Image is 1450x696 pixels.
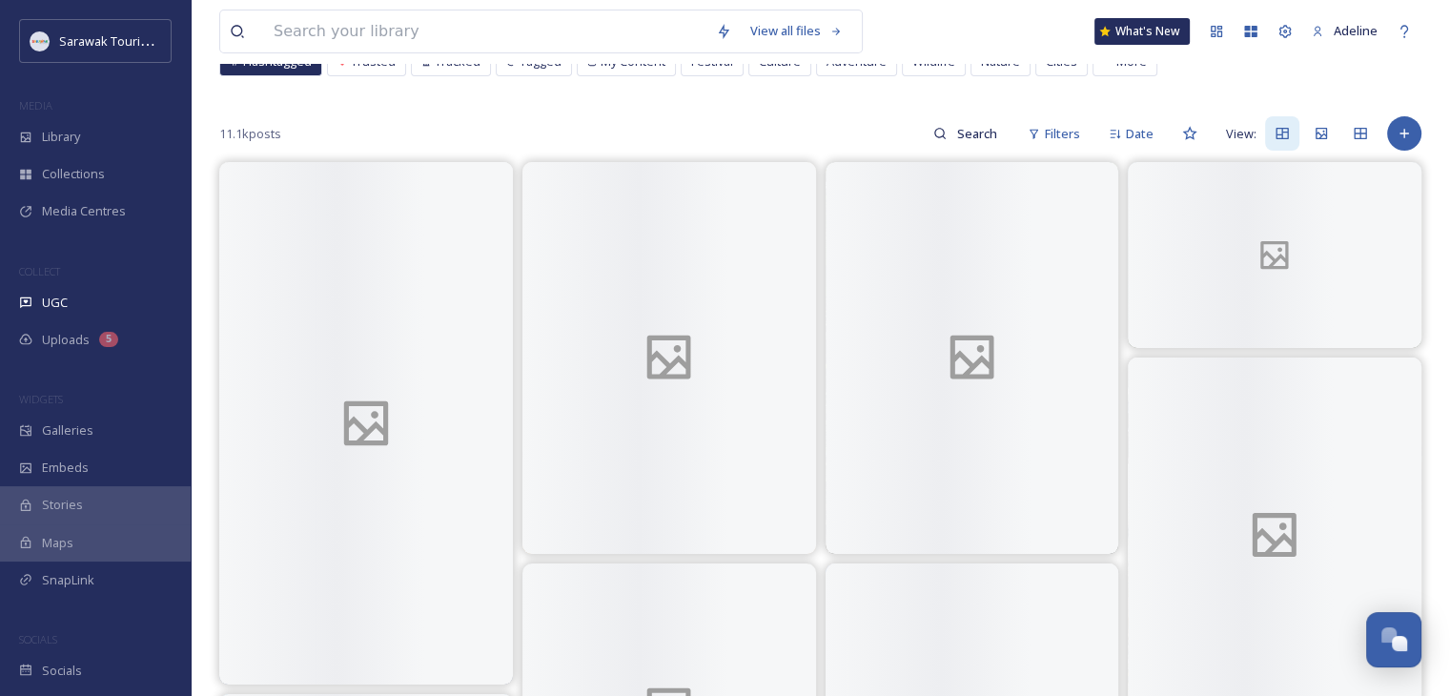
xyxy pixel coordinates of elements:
[1302,12,1387,50] a: Adeline
[1126,125,1154,143] span: Date
[42,331,90,349] span: Uploads
[42,165,105,183] span: Collections
[947,114,1009,153] input: Search
[19,632,57,646] span: SOCIALS
[1045,125,1080,143] span: Filters
[42,202,126,220] span: Media Centres
[1226,125,1256,143] span: View:
[42,128,80,146] span: Library
[19,98,52,113] span: MEDIA
[42,571,94,589] span: SnapLink
[19,264,60,278] span: COLLECT
[99,332,118,347] div: 5
[1334,22,1378,39] span: Adeline
[741,12,852,50] a: View all files
[42,662,82,680] span: Socials
[31,31,50,51] img: new%20smtd%20transparent%202%20copy%404x.png
[42,459,89,477] span: Embeds
[42,534,73,552] span: Maps
[1366,612,1421,667] button: Open Chat
[42,496,83,514] span: Stories
[42,294,68,312] span: UGC
[42,421,93,440] span: Galleries
[264,10,706,52] input: Search your library
[219,125,281,143] span: 11.1k posts
[59,31,194,50] span: Sarawak Tourism Board
[19,392,63,406] span: WIDGETS
[1094,18,1190,45] a: What's New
